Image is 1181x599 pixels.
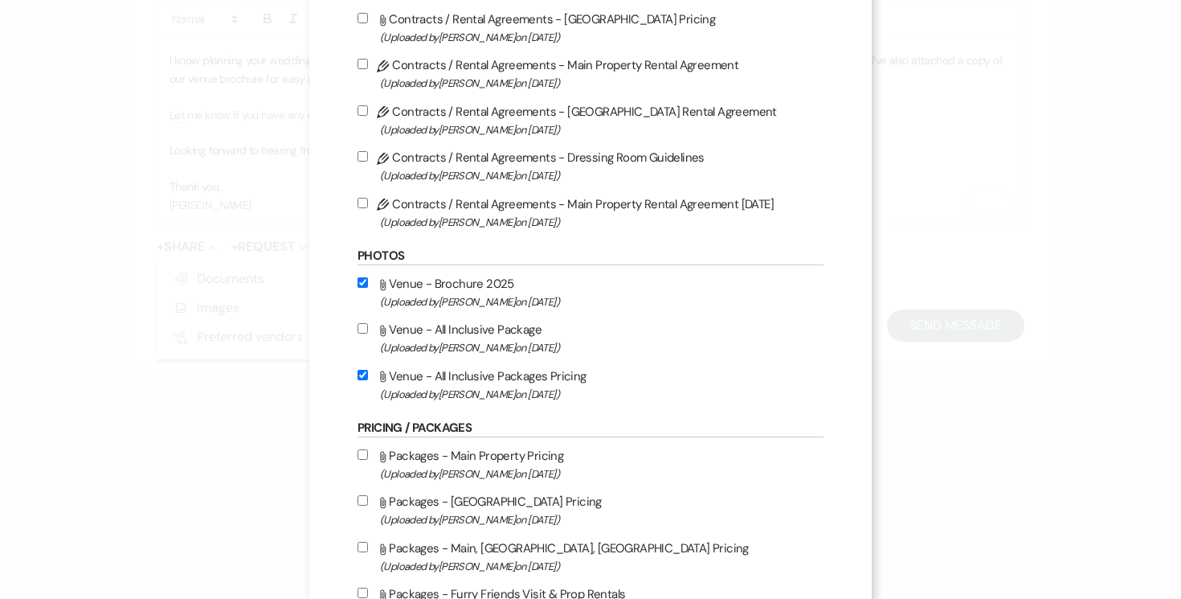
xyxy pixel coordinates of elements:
span: (Uploaded by [PERSON_NAME] on [DATE] ) [380,465,823,483]
input: Venue - Brochure 2025(Uploaded by[PERSON_NAME]on [DATE]) [358,277,368,288]
input: Contracts / Rental Agreements - [GEOGRAPHIC_DATA] Rental Agreement(Uploaded by[PERSON_NAME]on [DA... [358,105,368,116]
input: Contracts / Rental Agreements - [GEOGRAPHIC_DATA] Pricing(Uploaded by[PERSON_NAME]on [DATE]) [358,13,368,23]
span: (Uploaded by [PERSON_NAME] on [DATE] ) [380,557,823,576]
label: Contracts / Rental Agreements - [GEOGRAPHIC_DATA] Pricing [358,9,823,47]
span: (Uploaded by [PERSON_NAME] on [DATE] ) [380,385,823,404]
span: (Uploaded by [PERSON_NAME] on [DATE] ) [380,74,823,92]
input: Packages - Main, [GEOGRAPHIC_DATA], [GEOGRAPHIC_DATA] Pricing(Uploaded by[PERSON_NAME]on [DATE]) [358,542,368,552]
input: Venue - All Inclusive Packages Pricing(Uploaded by[PERSON_NAME]on [DATE]) [358,370,368,380]
label: Contracts / Rental Agreements - Dressing Room Guidelines [358,147,823,185]
input: Contracts / Rental Agreements - Main Property Rental Agreement [DATE](Uploaded by[PERSON_NAME]on ... [358,198,368,208]
label: Contracts / Rental Agreements - Main Property Rental Agreement [358,55,823,92]
label: Contracts / Rental Agreements - Main Property Rental Agreement [DATE] [358,194,823,232]
span: (Uploaded by [PERSON_NAME] on [DATE] ) [380,338,823,357]
span: (Uploaded by [PERSON_NAME] on [DATE] ) [380,293,823,311]
h6: Pricing / Packages [358,420,823,437]
span: (Uploaded by [PERSON_NAME] on [DATE] ) [380,166,823,185]
input: Venue - All Inclusive Package(Uploaded by[PERSON_NAME]on [DATE]) [358,323,368,334]
input: Contracts / Rental Agreements - Dressing Room Guidelines(Uploaded by[PERSON_NAME]on [DATE]) [358,151,368,162]
label: Contracts / Rental Agreements - [GEOGRAPHIC_DATA] Rental Agreement [358,101,823,139]
span: (Uploaded by [PERSON_NAME] on [DATE] ) [380,28,823,47]
h6: Photos [358,248,823,265]
label: Venue - All Inclusive Packages Pricing [358,366,823,404]
label: Venue - Brochure 2025 [358,273,823,311]
input: Contracts / Rental Agreements - Main Property Rental Agreement(Uploaded by[PERSON_NAME]on [DATE]) [358,59,368,69]
label: Packages - [GEOGRAPHIC_DATA] Pricing [358,491,823,529]
span: (Uploaded by [PERSON_NAME] on [DATE] ) [380,511,823,529]
label: Venue - All Inclusive Package [358,319,823,357]
label: Packages - Main Property Pricing [358,445,823,483]
input: Packages - [GEOGRAPHIC_DATA] Pricing(Uploaded by[PERSON_NAME]on [DATE]) [358,495,368,506]
input: Packages - Furry Friends Visit & Prop Rentals(Uploaded by[PERSON_NAME]on [DATE]) [358,588,368,598]
label: Packages - Main, [GEOGRAPHIC_DATA], [GEOGRAPHIC_DATA] Pricing [358,538,823,576]
span: (Uploaded by [PERSON_NAME] on [DATE] ) [380,213,823,232]
span: (Uploaded by [PERSON_NAME] on [DATE] ) [380,121,823,139]
input: Packages - Main Property Pricing(Uploaded by[PERSON_NAME]on [DATE]) [358,449,368,460]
